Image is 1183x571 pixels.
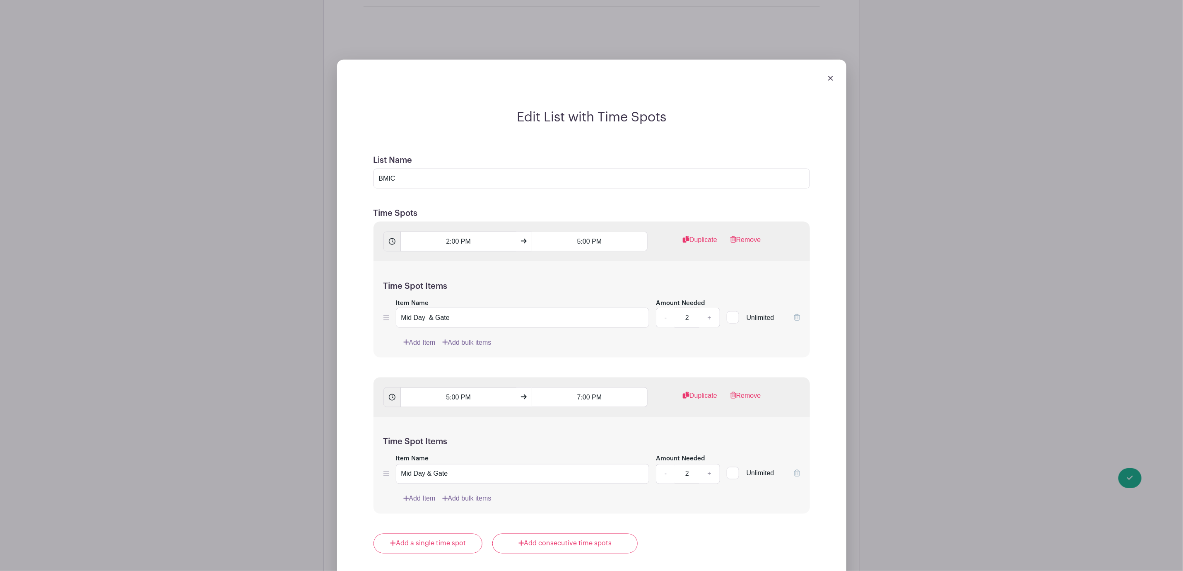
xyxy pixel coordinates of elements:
[656,308,675,328] a: -
[373,534,483,554] a: Add a single time spot
[373,155,412,165] label: List Name
[532,387,648,407] input: Set End Time
[383,437,800,447] h5: Time Spot Items
[656,455,705,464] label: Amount Needed
[492,534,638,554] a: Add consecutive time spots
[699,464,720,484] a: +
[683,235,717,252] a: Duplicate
[442,338,492,348] a: Add bulk items
[373,169,810,189] input: e.g. Things or volunteers we need for the event
[396,455,429,464] label: Item Name
[396,308,650,328] input: e.g. Snacks or Check-in Attendees
[383,281,800,291] h5: Time Spot Items
[747,314,774,321] span: Unlimited
[683,391,717,407] a: Duplicate
[396,299,429,308] label: Item Name
[403,494,436,504] a: Add Item
[396,464,650,484] input: e.g. Snacks or Check-in Attendees
[656,299,705,308] label: Amount Needed
[442,494,492,504] a: Add bulk items
[730,391,761,407] a: Remove
[730,235,761,252] a: Remove
[532,232,648,252] input: Set End Time
[373,208,810,218] h5: Time Spots
[828,76,833,81] img: close_button-5f87c8562297e5c2d7936805f587ecaba9071eb48480494691a3f1689db116b3.svg
[403,338,436,348] a: Add Item
[400,387,516,407] input: Set Start Time
[656,464,675,484] a: -
[747,470,774,477] span: Unlimited
[364,109,820,125] h2: Edit List with Time Spots
[699,308,720,328] a: +
[400,232,516,252] input: Set Start Time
